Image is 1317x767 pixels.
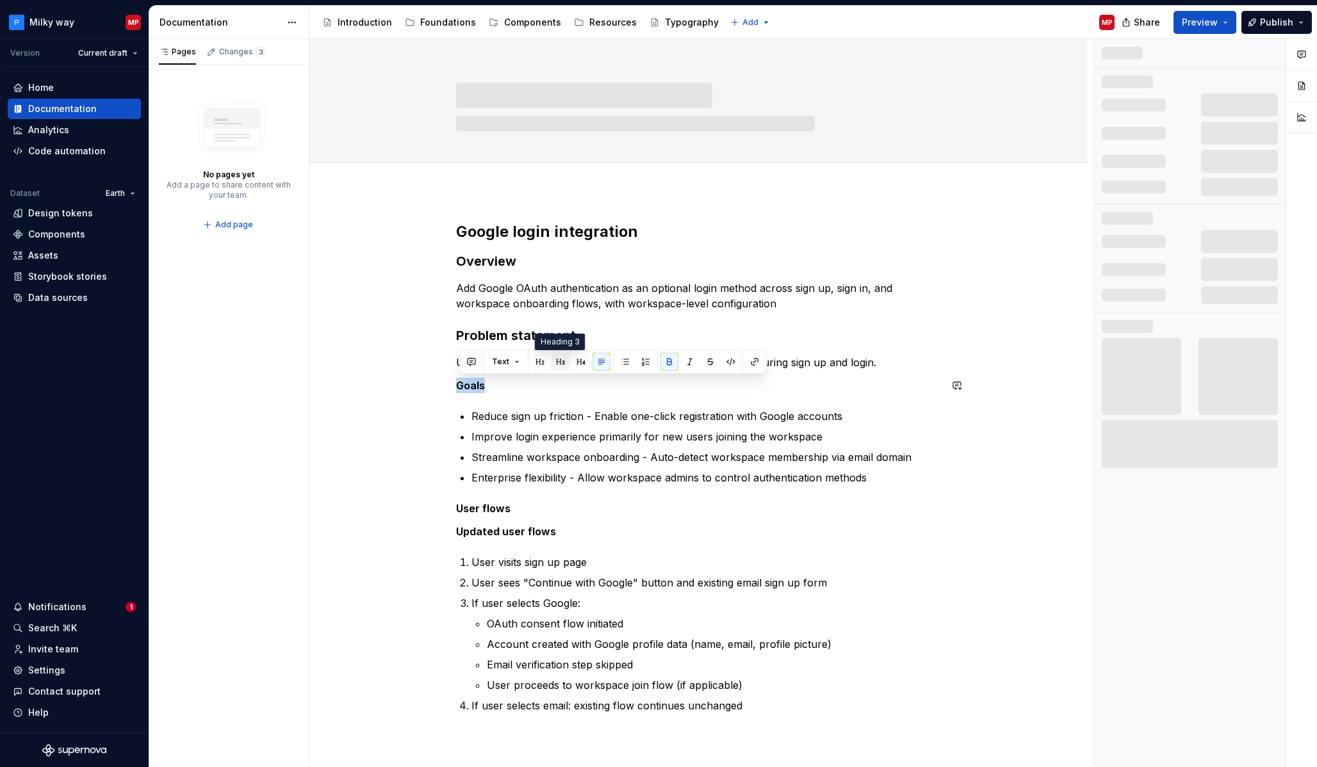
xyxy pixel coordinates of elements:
[8,681,141,702] button: Contact support
[8,245,141,266] a: Assets
[471,449,940,465] p: Streamline workspace onboarding - Auto-detect workspace membership via email domain
[3,8,146,36] button: Milky wayMP
[1174,11,1236,34] button: Preview
[1241,11,1312,34] button: Publish
[8,224,141,245] a: Components
[8,120,141,140] a: Analytics
[29,16,74,29] div: Milky way
[10,48,40,58] div: Version
[471,575,940,590] p: User sees "Continue with Google" button and existing email sign up form
[420,16,476,29] div: Foundations
[665,16,719,29] div: Typography
[8,266,141,287] a: Storybook stories
[42,744,106,757] svg: Supernova Logo
[317,10,724,35] div: Page tree
[78,48,127,58] span: Current draft
[471,429,940,444] p: Improve login experience primarily for new users joining the workspace
[569,12,642,33] a: Resources
[535,334,585,350] div: Heading 3
[471,698,940,713] p: If user selects email: existing flow continues unchanged
[126,602,136,612] span: 1
[128,17,139,28] div: MP
[28,102,97,115] div: Documentation
[8,77,141,98] a: Home
[28,207,93,220] div: Design tokens
[8,287,141,308] a: Data sources
[456,525,556,538] strong: Updated user flows
[159,47,196,57] div: Pages
[203,170,254,180] div: No pages yet
[199,216,259,234] button: Add page
[471,554,940,570] p: User visits sign up page
[8,702,141,723] button: Help
[28,685,101,698] div: Contact support
[471,408,940,424] p: Reduce sign up friction - Enable one-click registration with Google accounts
[1115,11,1168,34] button: Share
[486,353,525,371] button: Text
[504,16,561,29] div: Components
[589,16,637,29] div: Resources
[28,228,85,241] div: Components
[8,618,141,638] button: Search ⌘K
[8,141,141,161] a: Code automation
[215,220,253,230] span: Add page
[8,99,141,119] a: Documentation
[456,280,940,311] p: Add Google OAuth authentication as an optional login method across sign up, sign in, and workspac...
[1182,16,1218,29] span: Preview
[487,657,940,672] p: Email verification step skipped
[400,12,481,33] a: Foundations
[471,470,940,485] p: Enterprise flexibility - Allow workspace admins to control authentication methods
[742,17,758,28] span: Add
[8,597,141,617] button: Notifications1
[160,16,281,29] div: Documentation
[28,270,107,283] div: Storybook stories
[256,47,266,57] span: 3
[28,601,86,613] div: Notifications
[456,502,511,515] strong: User flows
[28,145,106,157] div: Code automation
[487,636,940,652] p: Account created with Google profile data (name, email, profile picture)
[317,12,397,33] a: Introduction
[492,357,509,367] span: Text
[456,379,485,392] strong: Goals
[1102,17,1113,28] div: MP
[487,677,940,693] p: User proceeds to workspace join flow (if applicable)
[219,47,266,57] div: Changes
[456,222,638,241] strong: Google login integration
[1260,16,1293,29] span: Publish
[1134,16,1160,29] span: Share
[28,291,88,304] div: Data sources
[338,16,392,29] div: Introduction
[9,15,24,30] img: c97f65f9-ff88-476c-bb7c-05e86b525b5e.png
[644,12,724,33] a: Typography
[28,249,58,262] div: Assets
[100,184,141,202] button: Earth
[471,595,940,611] p: If user selects Google:
[456,254,516,269] strong: Overview
[456,355,940,370] p: Users request faster authentication options to reduce friction during sign up and login.
[72,44,143,62] button: Current draft
[484,12,566,33] a: Components
[10,188,40,198] div: Dataset
[487,616,940,631] p: OAuth consent flow initiated
[456,328,576,343] strong: Problem statement
[28,664,65,677] div: Settings
[8,660,141,681] a: Settings
[8,203,141,223] a: Design tokens
[726,13,774,31] button: Add
[28,81,54,94] div: Home
[28,124,69,136] div: Analytics
[8,639,141,659] a: Invite team
[28,706,49,719] div: Help
[161,180,296,200] div: Add a page to share content with your team.
[28,622,77,634] div: Search ⌘K
[28,643,78,656] div: Invite team
[106,188,125,198] span: Earth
